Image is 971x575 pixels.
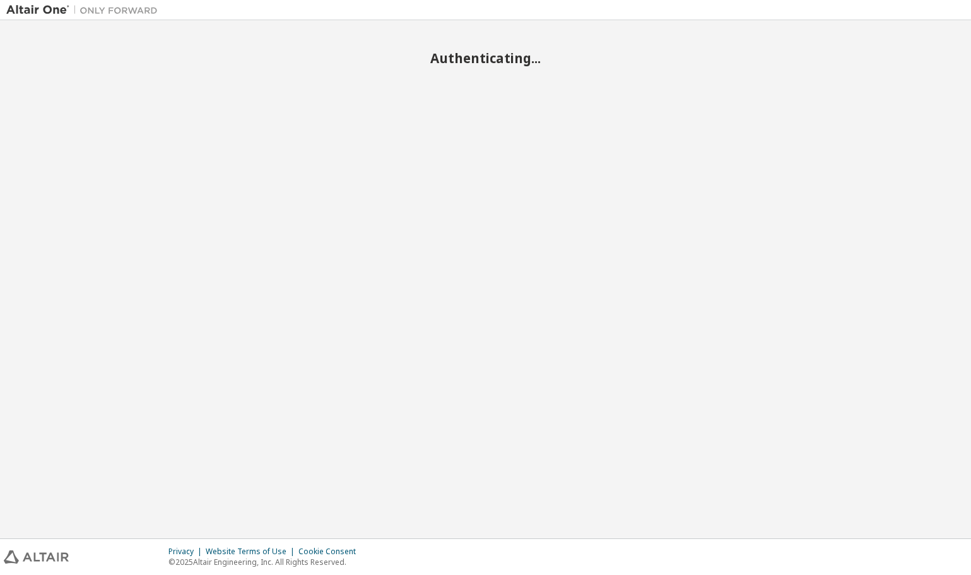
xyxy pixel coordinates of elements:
[168,547,206,557] div: Privacy
[168,557,363,567] p: © 2025 Altair Engineering, Inc. All Rights Reserved.
[4,550,69,564] img: altair_logo.svg
[206,547,298,557] div: Website Terms of Use
[6,4,164,16] img: Altair One
[6,50,965,66] h2: Authenticating...
[298,547,363,557] div: Cookie Consent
